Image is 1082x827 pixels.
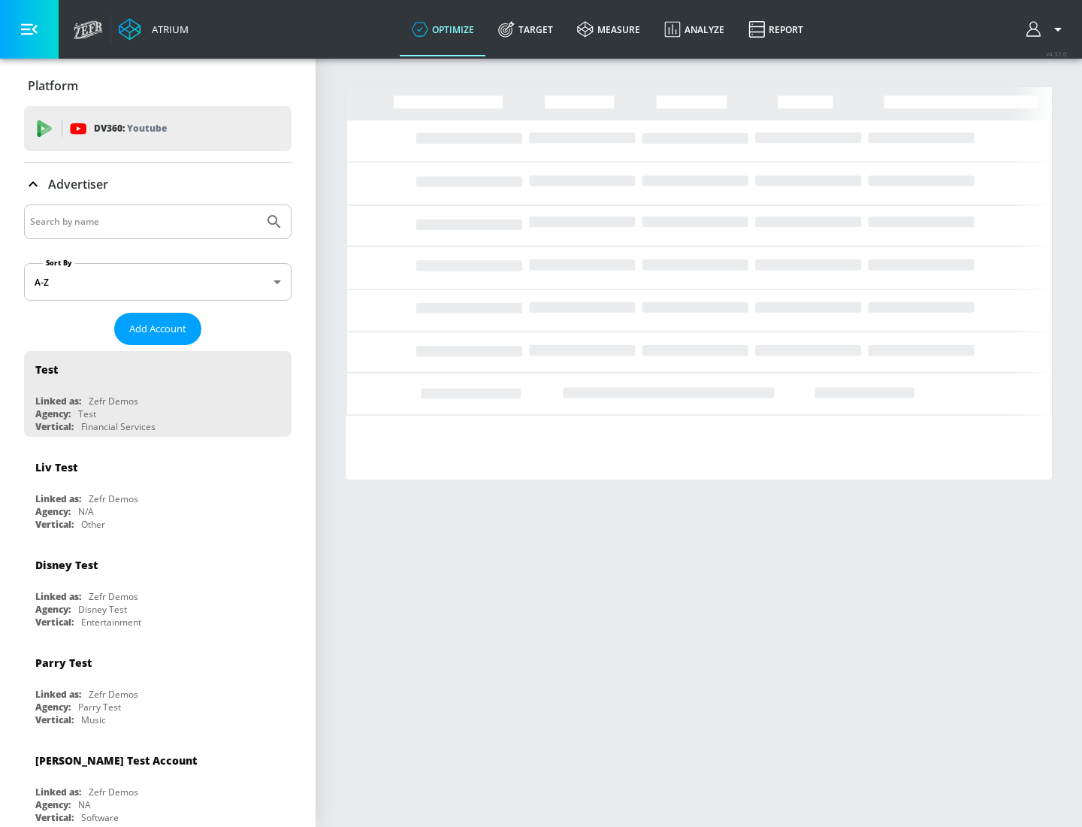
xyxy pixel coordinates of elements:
[35,603,71,616] div: Agency:
[35,518,74,531] div: Vertical:
[24,106,292,151] div: DV360: Youtube
[652,2,736,56] a: Analyze
[35,505,71,518] div: Agency:
[24,263,292,301] div: A-Z
[114,313,201,345] button: Add Account
[89,688,138,701] div: Zefr Demos
[89,492,138,505] div: Zefr Demos
[35,798,71,811] div: Agency:
[35,656,92,670] div: Parry Test
[1046,50,1067,58] span: v 4.32.0
[81,811,119,824] div: Software
[89,590,138,603] div: Zefr Demos
[35,616,74,629] div: Vertical:
[78,798,91,811] div: NA
[81,518,105,531] div: Other
[24,644,292,730] div: Parry TestLinked as:Zefr DemosAgency:Parry TestVertical:Music
[78,505,94,518] div: N/A
[119,18,189,41] a: Atrium
[81,420,156,433] div: Financial Services
[35,558,98,572] div: Disney Test
[35,811,74,824] div: Vertical:
[35,492,81,505] div: Linked as:
[35,590,81,603] div: Linked as:
[736,2,815,56] a: Report
[24,547,292,632] div: Disney TestLinked as:Zefr DemosAgency:Disney TestVertical:Entertainment
[48,176,108,192] p: Advertiser
[78,407,96,420] div: Test
[24,449,292,535] div: Liv TestLinked as:Zefr DemosAgency:N/AVertical:Other
[78,701,121,713] div: Parry Test
[35,460,77,474] div: Liv Test
[127,120,167,136] p: Youtube
[28,77,78,94] p: Platform
[35,420,74,433] div: Vertical:
[24,65,292,107] div: Platform
[35,688,81,701] div: Linked as:
[35,407,71,420] div: Agency:
[89,786,138,798] div: Zefr Demos
[30,212,258,232] input: Search by name
[89,395,138,407] div: Zefr Demos
[35,786,81,798] div: Linked as:
[24,351,292,437] div: TestLinked as:Zefr DemosAgency:TestVertical:Financial Services
[43,258,75,268] label: Sort By
[35,753,197,768] div: [PERSON_NAME] Test Account
[35,701,71,713] div: Agency:
[81,713,106,726] div: Music
[400,2,486,56] a: optimize
[81,616,141,629] div: Entertainment
[94,120,167,137] p: DV360:
[35,395,81,407] div: Linked as:
[35,362,58,377] div: Test
[78,603,127,616] div: Disney Test
[129,320,186,338] span: Add Account
[486,2,565,56] a: Target
[565,2,652,56] a: measure
[35,713,74,726] div: Vertical:
[146,23,189,36] div: Atrium
[24,163,292,205] div: Advertiser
